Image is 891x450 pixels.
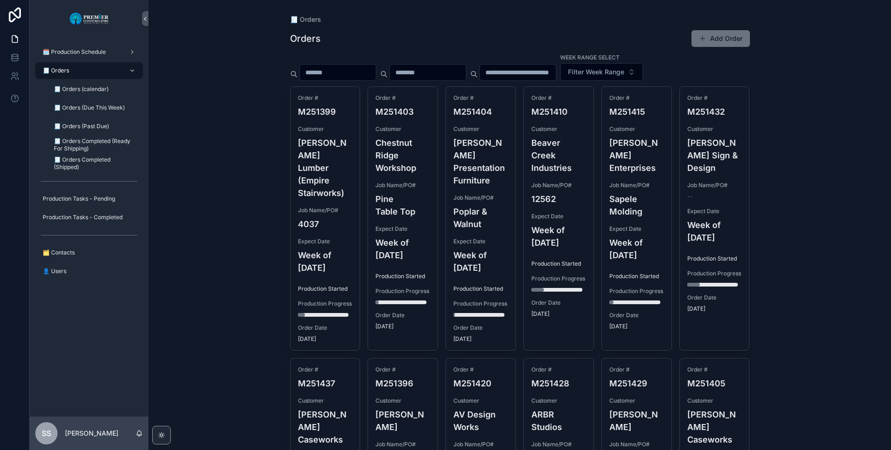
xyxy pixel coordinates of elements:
span: 🗓️ Production Schedule [43,48,106,56]
span: Production Progress [609,287,664,295]
span: Filter Week Range [568,67,624,77]
h4: M251405 [687,377,742,390]
span: Production Started [687,255,742,262]
span: Customer [531,397,586,404]
a: 🗂️ Contacts [35,244,143,261]
h4: M251420 [453,377,508,390]
span: Order Date [609,312,664,319]
h4: [PERSON_NAME] [609,408,664,433]
span: Order Date [687,294,742,301]
h4: Poplar & Walnut [453,205,508,230]
span: [DATE] [531,310,586,318]
h4: Week of [DATE] [609,236,664,261]
span: 🧾 Orders Completed (Shipped) [54,156,134,171]
h4: 4037 [298,218,353,230]
div: scrollable content [30,37,148,292]
a: 🧾 Orders [290,15,321,24]
span: 🧾 Orders (calendar) [54,85,109,93]
h1: Orders [290,32,321,45]
span: Job Name/PO# [375,182,430,189]
span: Production Tasks - Pending [43,195,115,202]
span: 🗂️ Contacts [43,249,75,256]
span: [DATE] [609,323,664,330]
span: 🧾 Orders (Due This Week) [54,104,125,111]
span: Customer [609,397,664,404]
h4: AV Design Works [453,408,508,433]
h4: Pine Table Top [375,193,430,218]
span: Production Progress [531,275,586,282]
a: Production Tasks - Pending [35,190,143,207]
span: Order # [609,366,664,373]
span: SS [42,428,51,439]
h4: Week of [DATE] [687,219,742,244]
h4: 12562 [531,193,586,205]
a: 🧾 Orders (Past Due) [46,118,143,135]
span: Customer [609,125,664,133]
span: Job Name/PO# [375,441,430,448]
span: Expect Date [609,225,664,233]
span: Production Progress [375,287,430,295]
span: [DATE] [687,305,742,313]
h4: M251428 [531,377,586,390]
span: Production Started [375,273,430,280]
span: Expect Date [298,238,353,245]
span: Customer [453,397,508,404]
span: Production Tasks - Completed [43,214,123,221]
a: Order #M251403CustomerChestnut Ridge WorkshopJob Name/PO#Pine Table TopExpect DateWeek of [DATE]P... [368,86,438,351]
span: [DATE] [298,335,353,343]
span: Order # [375,94,430,102]
span: Order Date [298,324,353,332]
h4: M251415 [609,105,664,118]
h4: Chestnut Ridge Workshop [375,137,430,174]
span: Job Name/PO# [531,441,586,448]
span: Job Name/PO# [453,441,508,448]
span: 👤 Users [43,267,66,275]
a: 🧾 Orders Completed (Ready For Shipping) [46,137,143,153]
span: Order # [298,94,353,102]
h4: Week of [DATE] [298,249,353,274]
h4: M251429 [609,377,664,390]
span: Job Name/PO# [609,182,664,189]
p: [PERSON_NAME] [65,429,118,438]
span: Expect Date [375,225,430,233]
a: 🧾 Orders Completed (Shipped) [46,155,143,172]
a: Order #M251410CustomerBeaver Creek IndustriesJob Name/PO#12562Expect DateWeek of [DATE]Production... [523,86,594,351]
h4: [PERSON_NAME] Presentation Furniture [453,137,508,187]
span: Order # [687,366,742,373]
span: Order # [453,94,508,102]
span: Production Started [298,285,353,293]
button: Select Button [560,63,643,81]
span: Order Date [453,324,508,332]
a: Order #M251432Customer[PERSON_NAME] Sign & DesignJob Name/PO#--Expect DateWeek of [DATE]Productio... [679,86,750,351]
span: Production Started [609,273,664,280]
h4: [PERSON_NAME] [375,408,430,433]
img: App logo [69,11,110,26]
span: Production Progress [687,270,742,277]
span: Order # [531,366,586,373]
button: Add Order [691,30,750,47]
span: 🧾 Orders [43,67,69,74]
span: 🧾 Orders Completed (Ready For Shipping) [54,137,134,152]
h4: M251399 [298,105,353,118]
span: Order # [375,366,430,373]
a: 🧾 Orders (Due This Week) [46,99,143,116]
h4: M251396 [375,377,430,390]
span: Customer [298,397,353,404]
span: Production Progress [453,300,508,307]
a: Order #M251404Customer[PERSON_NAME] Presentation FurnitureJob Name/PO#Poplar & WalnutExpect DateW... [445,86,516,351]
span: Customer [687,397,742,404]
span: Order # [687,94,742,102]
span: Production Started [453,285,508,293]
span: Job Name/PO# [531,182,586,189]
h4: Sapele Molding [609,193,664,218]
a: Production Tasks - Completed [35,209,143,226]
h4: M251404 [453,105,508,118]
label: Week Range Select [560,53,620,61]
h4: [PERSON_NAME] Enterprises [609,137,664,174]
a: Order #M251399Customer[PERSON_NAME] Lumber (Empire Stairworks)Job Name/PO#4037Expect DateWeek of ... [290,86,361,351]
a: Order #M251415Customer[PERSON_NAME] EnterprisesJob Name/PO#Sapele MoldingExpect DateWeek of [DATE... [601,86,672,351]
span: Customer [453,125,508,133]
span: Job Name/PO# [609,441,664,448]
span: Order # [531,94,586,102]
